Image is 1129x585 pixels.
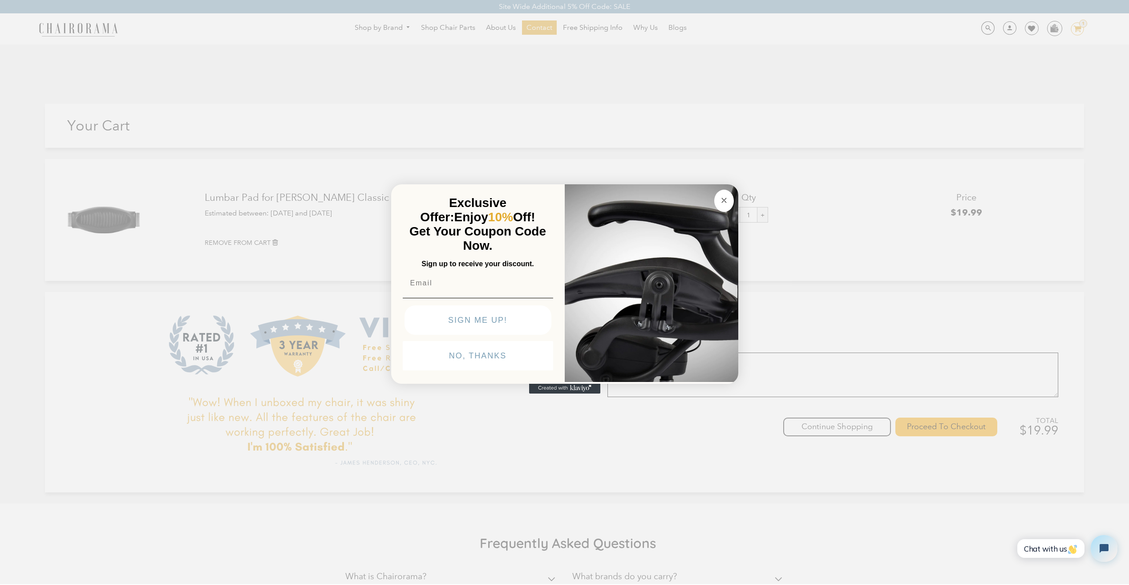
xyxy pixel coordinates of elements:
input: Email [403,274,553,292]
iframe: Tidio Chat [1008,528,1125,569]
button: Close dialog [714,190,734,212]
span: 10% [488,210,513,224]
span: Exclusive Offer: [420,196,506,224]
span: Enjoy Off! [454,210,535,224]
a: Created with Klaviyo - opens in a new tab [529,383,600,394]
button: SIGN ME UP! [405,305,551,335]
button: NO, THANKS [403,341,553,370]
span: Get Your Coupon Code Now. [409,224,546,252]
span: Sign up to receive your discount. [421,260,534,268]
img: 92d77583-a095-41f6-84e7-858462e0427a.jpeg [565,183,738,382]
